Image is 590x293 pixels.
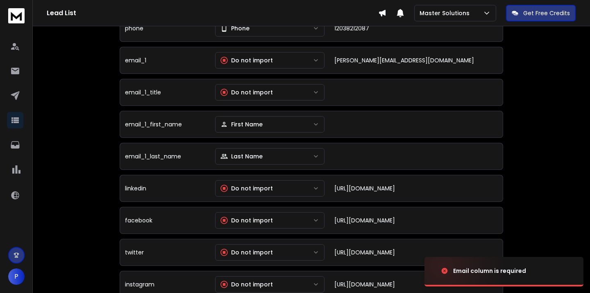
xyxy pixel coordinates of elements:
td: linkedin [120,175,210,202]
div: Do not import [220,184,273,192]
td: email_1_first_name [120,111,210,138]
img: logo [8,8,25,23]
div: Do not import [220,216,273,224]
td: facebook [120,207,210,234]
td: [PERSON_NAME][EMAIL_ADDRESS][DOMAIN_NAME] [329,47,503,74]
td: email_1_title [120,79,210,106]
div: Phone [220,24,250,32]
div: Email column is required [453,267,526,275]
button: P [8,268,25,285]
div: Do not import [220,56,273,64]
td: phone [120,15,210,42]
td: [URL][DOMAIN_NAME] [329,239,503,266]
button: Get Free Credits [506,5,576,21]
td: email_1_last_name [120,143,210,170]
td: twitter [120,239,210,266]
div: Last Name [220,152,263,160]
td: email_1 [120,47,210,74]
div: Do not import [220,248,273,256]
div: Do not import [220,88,273,96]
td: 12038212087 [329,15,503,42]
p: Master Solutions [420,9,473,17]
img: image [424,249,506,293]
td: [URL][DOMAIN_NAME] [329,175,503,202]
p: Get Free Credits [523,9,570,17]
h1: Lead List [47,8,378,18]
td: [URL][DOMAIN_NAME] [329,207,503,234]
div: First Name [220,120,263,128]
div: Do not import [220,280,273,288]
